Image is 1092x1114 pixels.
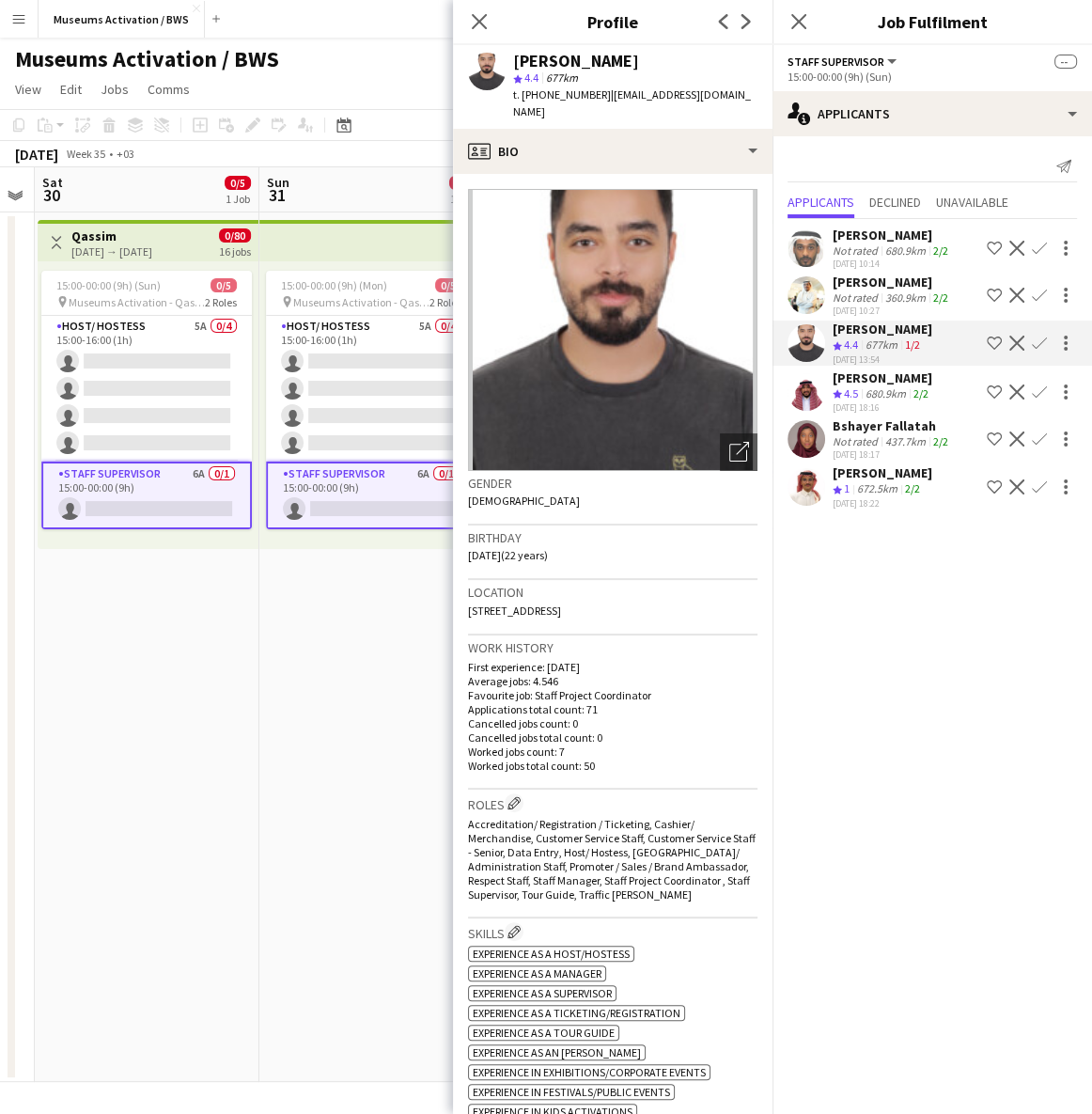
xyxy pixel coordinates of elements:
a: Jobs [93,77,136,102]
span: 30 [39,184,63,206]
span: Sat [42,174,63,191]
a: Comms [140,77,197,102]
span: Experience in Festivals/Public Events [473,1085,670,1099]
button: Museums Activation / BWS [39,1,205,38]
p: Average jobs: 4.546 [468,674,757,688]
app-job-card: 15:00-00:00 (9h) (Sun)0/5 Museums Activation - Qassim2 RolesHost/ Hostess5A0/415:00-16:00 (1h) St... [41,271,252,529]
span: Sun [267,174,289,191]
div: 360.9km [881,290,929,305]
div: [DATE] 13:54 [833,353,932,366]
div: 16 jobs [219,243,251,259]
span: 4.4 [844,337,858,352]
h3: Profile [453,9,772,34]
div: [DATE] 18:16 [833,401,932,414]
span: 2 Roles [205,295,237,309]
span: Edit [60,81,82,98]
span: -- [1054,55,1077,69]
div: [DATE] 18:22 [833,497,932,510]
span: Unavailable [936,196,1008,209]
app-skills-label: 1/2 [905,337,920,352]
app-card-role: Host/ Hostess5A0/415:00-16:00 (1h) [41,316,252,462]
span: Staff Supervisor [788,55,884,69]
span: [DATE] (22 years) [468,548,548,562]
h3: Work history [468,639,757,656]
div: [PERSON_NAME] [833,464,932,481]
h3: Location [468,584,757,601]
app-skills-label: 2/2 [933,434,948,448]
span: Experience as an [PERSON_NAME] [473,1045,641,1059]
span: [STREET_ADDRESS] [468,604,561,618]
span: Declined [869,196,921,209]
button: Staff Supervisor [788,55,899,69]
p: Worked jobs total count: 50 [468,759,757,773]
p: Cancelled jobs total count: 0 [468,730,757,745]
span: 4.4 [524,71,538,85]
div: [DATE] [15,145,58,164]
img: Crew avatar or photo [468,189,757,471]
span: Museums Activation - Qassim [69,295,205,309]
div: [DATE] → [DATE] [71,244,152,259]
div: 437.7km [881,434,929,448]
div: 680.9km [862,386,910,402]
span: Accreditation/ Registration / Ticketing, Cashier/ Merchandise, Customer Service Staff, Customer S... [468,817,756,902]
span: 2 Roles [429,295,461,309]
span: 0/5 [225,176,251,190]
span: Experience as a Tour Guide [473,1026,615,1040]
div: [DATE] 18:17 [833,448,952,461]
span: View [15,81,41,98]
span: Comms [148,81,190,98]
div: 15:00-00:00 (9h) (Sun) [788,70,1077,84]
h3: Birthday [468,529,757,546]
span: 4.5 [844,386,858,400]
app-card-role: Staff Supervisor6A0/115:00-00:00 (9h) [266,462,476,529]
h1: Museums Activation / BWS [15,45,279,73]
span: 15:00-00:00 (9h) (Mon) [281,278,387,292]
app-skills-label: 2/2 [933,243,948,258]
p: Cancelled jobs count: 0 [468,716,757,730]
p: Favourite job: Staff Project Coordinator [468,688,757,702]
div: 677km [862,337,901,353]
div: Open photos pop-in [720,433,757,471]
span: Applicants [788,196,854,209]
p: Worked jobs count: 7 [468,745,757,759]
span: | [EMAIL_ADDRESS][DOMAIN_NAME] [513,87,751,118]
span: Experience as a Host/Hostess [473,947,630,961]
app-job-card: 15:00-00:00 (9h) (Mon)0/5 Museums Activation - Qassim2 RolesHost/ Hostess5A0/415:00-16:00 (1h) St... [266,271,476,529]
div: 680.9km [881,243,929,258]
div: Not rated [833,434,881,448]
div: Applicants [772,91,1092,136]
a: View [8,77,49,102]
h3: Job Fulfilment [772,9,1092,34]
p: Applications total count: 71 [468,702,757,716]
div: 1 Job [450,192,475,206]
div: 1 Job [226,192,250,206]
div: [PERSON_NAME] [833,227,952,243]
span: 15:00-00:00 (9h) (Sun) [56,278,161,292]
span: Experience as a Ticketing/Registration [473,1006,680,1020]
app-skills-label: 2/2 [905,481,920,495]
div: +03 [117,147,134,161]
div: 672.5km [853,481,901,497]
h3: Qassim [71,228,152,244]
span: t. [PHONE_NUMBER] [513,87,611,102]
span: 31 [264,184,289,206]
a: Edit [53,77,89,102]
span: 0/5 [449,176,476,190]
app-skills-label: 2/2 [913,386,928,400]
h3: Skills [468,922,757,942]
app-skills-label: 2/2 [933,290,948,305]
div: [PERSON_NAME] [833,369,932,386]
div: [PERSON_NAME] [833,321,932,337]
div: [PERSON_NAME] [833,274,952,290]
p: First experience: [DATE] [468,660,757,674]
span: [DEMOGRAPHIC_DATA] [468,494,580,508]
span: Experience as a Manager [473,966,601,981]
h3: Roles [468,793,757,813]
span: Experience in Exhibitions/Corporate Events [473,1065,706,1079]
span: 0/5 [435,278,461,292]
h3: Gender [468,475,757,492]
span: 1 [844,481,850,495]
div: Not rated [833,243,881,258]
